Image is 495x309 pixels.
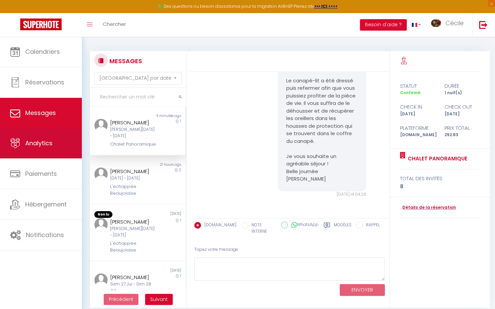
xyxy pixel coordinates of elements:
span: Cécile [445,19,464,27]
button: Previous [104,294,138,305]
label: NOTE INTERNE [248,222,276,235]
div: Plateforme [396,124,440,132]
span: Calendriers [25,47,60,56]
div: Prix total [440,124,485,132]
input: Rechercher un mot clé [90,88,186,107]
h3: MESSAGES [108,53,142,69]
div: [PERSON_NAME] [110,218,157,226]
img: ... [94,119,108,132]
div: L'échappée Beaujolaise [110,183,157,197]
img: logout [479,21,488,29]
span: Hébergement [25,200,67,208]
div: durée [440,82,485,90]
div: L'échappée Beaujolaise [110,240,157,254]
span: Réservations [25,78,64,86]
span: Suivant [150,296,168,303]
span: Paiements [25,169,57,178]
label: Modèles [334,222,352,236]
img: ... [94,218,108,231]
span: 1 [180,218,181,223]
div: [PERSON_NAME] [110,119,157,127]
div: [DATE] [396,111,440,117]
span: Messages [25,109,56,117]
div: [DATE] [138,211,186,218]
div: [PERSON_NAME] [110,273,157,281]
a: ... Cécile [426,13,472,37]
span: Chercher [103,21,126,28]
div: 4 minutes ago [138,113,186,119]
span: Précédent [109,296,133,303]
label: RAPPEL [363,222,380,229]
span: 1 [180,273,181,278]
button: Besoin d'aide ? [360,19,407,31]
div: statut [396,82,440,90]
div: 21 hours ago [138,162,186,167]
span: Confirmé [400,90,420,95]
span: 1 [180,119,181,124]
img: ... [94,273,108,287]
div: 8 [400,183,480,191]
span: Non lu [94,211,112,218]
div: [PERSON_NAME][DATE] - [DATE] [110,126,157,139]
button: Next [145,294,173,305]
a: Chercher [98,13,131,37]
div: [DATE] [440,111,485,117]
span: Notifications [26,231,64,239]
div: [PERSON_NAME][DATE] - [DATE] [110,226,157,238]
div: [DATE] 14:04:26 [278,191,366,198]
pre: Bonjour [PERSON_NAME], Le logement est prêt à vous accueillir ! Le canapé-lit a été dressé puis r... [286,47,358,183]
img: ... [431,20,441,27]
div: Chalet Panoramique [110,141,157,148]
div: [PERSON_NAME] [110,167,157,176]
span: Analytics [25,139,53,147]
div: Sam 27 Jui - Dim 28 Jui [110,281,157,294]
div: check out [440,103,485,111]
div: Tapez votre message [194,241,385,258]
span: 2 [179,167,181,172]
div: 292.83 [440,132,485,138]
div: [DATE] - [DATE] [110,175,157,182]
label: [DOMAIN_NAME] [201,222,236,229]
div: check in [396,103,440,111]
a: Détails de la réservation [400,204,456,211]
div: 1 nuit(s) [440,90,485,96]
div: [DOMAIN_NAME] [396,132,440,138]
label: WhatsApp [288,222,319,229]
div: [DATE] [138,268,186,273]
a: Chalet Panoramique [405,155,467,163]
img: ... [94,167,108,181]
img: Super Booking [20,18,62,30]
div: total des invités [400,175,480,183]
a: >>> ICI <<<< [314,3,338,9]
button: ENVOYER [340,284,385,296]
